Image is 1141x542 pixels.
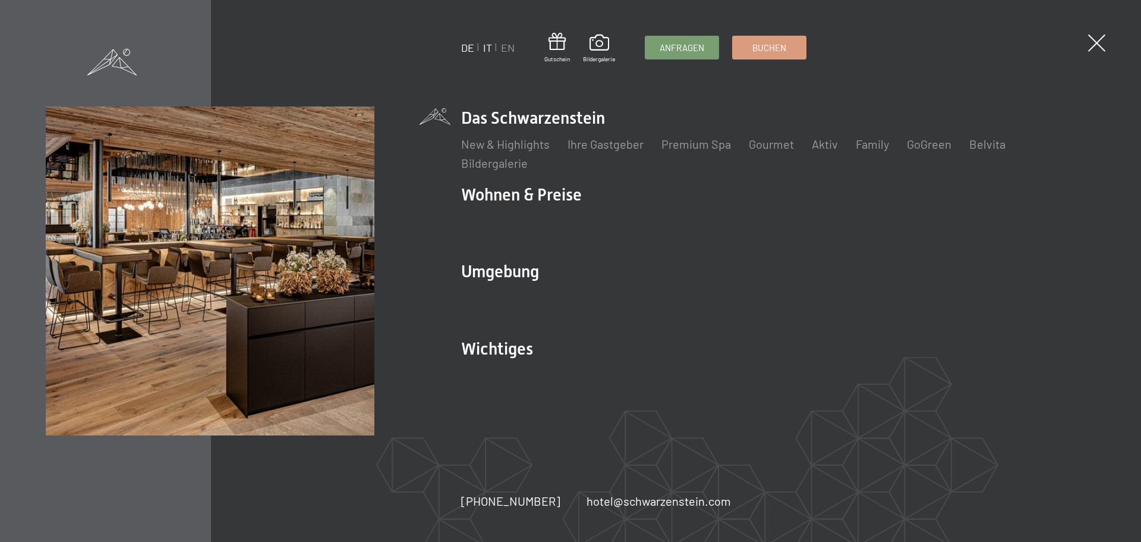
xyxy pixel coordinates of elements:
span: Gutschein [544,55,570,63]
a: Buchen [733,36,806,59]
a: [PHONE_NUMBER] [461,493,560,509]
span: [PHONE_NUMBER] [461,494,560,508]
a: IT [483,41,492,54]
a: Premium Spa [661,137,731,151]
span: Buchen [752,42,786,54]
a: EN [501,41,515,54]
a: DE [461,41,474,54]
span: Bildergalerie [583,55,615,63]
a: Gutschein [544,33,570,63]
a: Belvita [969,137,1006,151]
a: Aktiv [812,137,838,151]
a: Gourmet [749,137,794,151]
a: New & Highlights [461,137,550,151]
a: hotel@schwarzenstein.com [587,493,731,509]
a: Family [856,137,889,151]
a: Bildergalerie [461,156,528,170]
a: Bildergalerie [583,35,615,63]
img: Wellnesshotel Südtirol SCHWARZENSTEIN - Wellnessurlaub in den Alpen [46,106,374,436]
a: GoGreen [907,137,951,151]
span: Anfragen [660,42,704,54]
a: Ihre Gastgeber [568,137,644,151]
a: Anfragen [645,36,718,59]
